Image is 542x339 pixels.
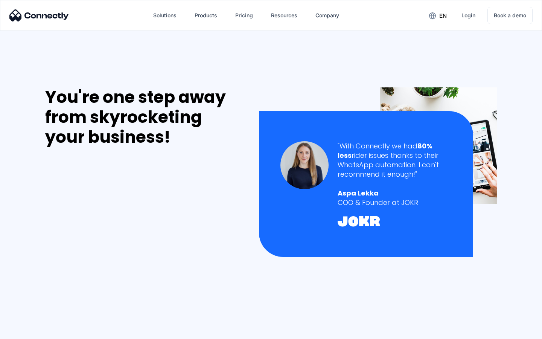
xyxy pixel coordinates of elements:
[309,6,345,24] div: Company
[338,141,452,179] div: "With Connectly we had rider issues thanks to their WhatsApp automation. I can't recommend it eno...
[487,7,533,24] a: Book a demo
[338,188,379,198] strong: Aspa Lekka
[45,87,243,147] div: You're one step away from skyrocketing your business!
[315,10,339,21] div: Company
[423,10,452,21] div: en
[45,156,158,329] iframe: Form 0
[8,326,45,336] aside: Language selected: English
[439,11,447,21] div: en
[235,10,253,21] div: Pricing
[153,10,177,21] div: Solutions
[189,6,223,24] div: Products
[265,6,303,24] div: Resources
[461,10,475,21] div: Login
[338,198,452,207] div: COO & Founder at JOKR
[455,6,481,24] a: Login
[229,6,259,24] a: Pricing
[9,9,69,21] img: Connectly Logo
[195,10,217,21] div: Products
[147,6,183,24] div: Solutions
[338,141,432,160] strong: 80% less
[271,10,297,21] div: Resources
[15,326,45,336] ul: Language list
